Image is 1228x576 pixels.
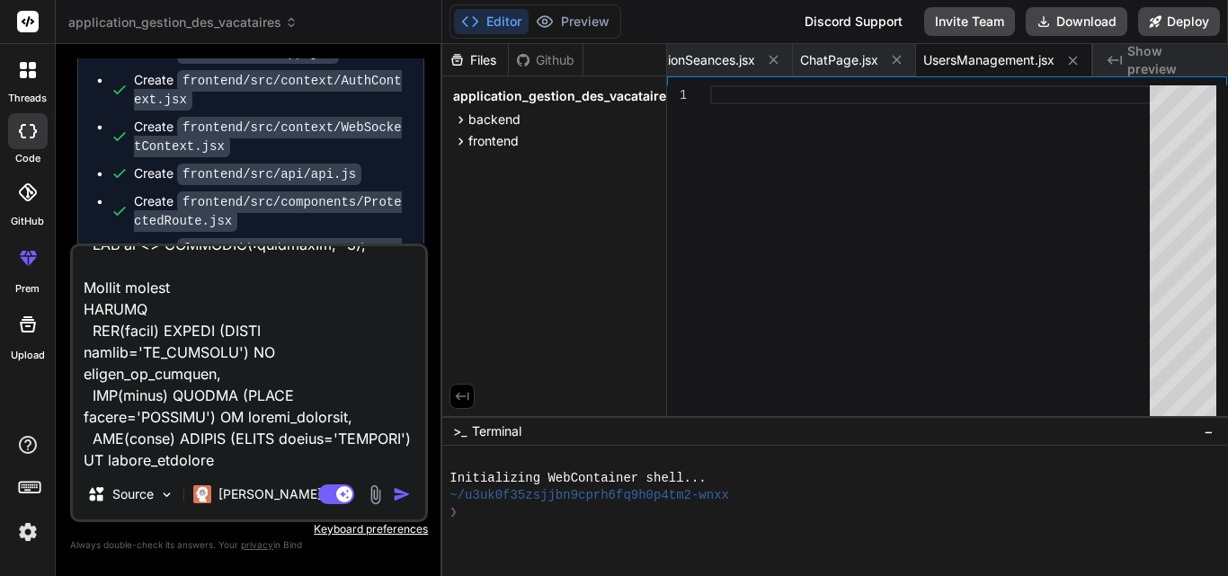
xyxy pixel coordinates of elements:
[134,118,405,155] div: Create
[134,117,402,157] code: frontend/src/context/WebSocketContext.jsx
[442,51,508,69] div: Files
[365,484,386,505] img: attachment
[924,7,1015,36] button: Invite Team
[134,70,402,111] code: frontend/src/context/AuthContext.jsx
[177,164,361,185] code: frontend/src/api/api.js
[134,239,405,277] div: Create
[193,485,211,503] img: Claude 4 Sonnet
[11,348,45,363] label: Upload
[509,51,583,69] div: Github
[449,470,706,487] span: Initializing WebContainer shell...
[393,485,411,503] img: icon
[218,485,352,503] p: [PERSON_NAME] 4 S..
[453,422,467,440] span: >_
[134,192,405,230] div: Create
[134,71,405,109] div: Create
[627,51,755,69] span: ValidationSeances.jsx
[453,87,673,105] span: application_gestion_des_vacataires
[13,517,43,547] img: settings
[1026,7,1127,36] button: Download
[11,214,44,229] label: GitHub
[134,43,339,62] div: Create
[68,13,298,31] span: application_gestion_des_vacataires
[70,536,428,554] p: Always double-check its answers. Your in Bind
[1200,417,1217,446] button: −
[449,487,729,504] span: ~/u3uk0f35zsjjbn9cprh6fq9h0p4tm2-wnxx
[1204,422,1214,440] span: −
[800,51,878,69] span: ChatPage.jsx
[1138,7,1220,36] button: Deploy
[15,151,40,166] label: code
[454,9,529,34] button: Editor
[667,85,687,104] div: 1
[134,164,361,183] div: Create
[134,238,402,279] code: frontend/src/components/Layout.jsx
[468,111,521,128] span: backend
[159,487,174,502] img: Pick Models
[241,539,273,550] span: privacy
[70,522,428,536] p: Keyboard preferences
[73,246,425,469] textarea: lore ips Dolors ame consect adipiscin — Elitseddoei Tempori utl Etdolorema Aliqu : Enimad Mini (V...
[472,422,521,440] span: Terminal
[134,191,402,232] code: frontend/src/components/ProtectedRoute.jsx
[1127,42,1214,78] span: Show preview
[449,504,458,521] span: ❯
[468,132,519,150] span: frontend
[794,7,913,36] div: Discord Support
[923,51,1054,69] span: UsersManagement.jsx
[15,281,40,297] label: prem
[112,485,154,503] p: Source
[8,91,47,106] label: threads
[529,9,617,34] button: Preview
